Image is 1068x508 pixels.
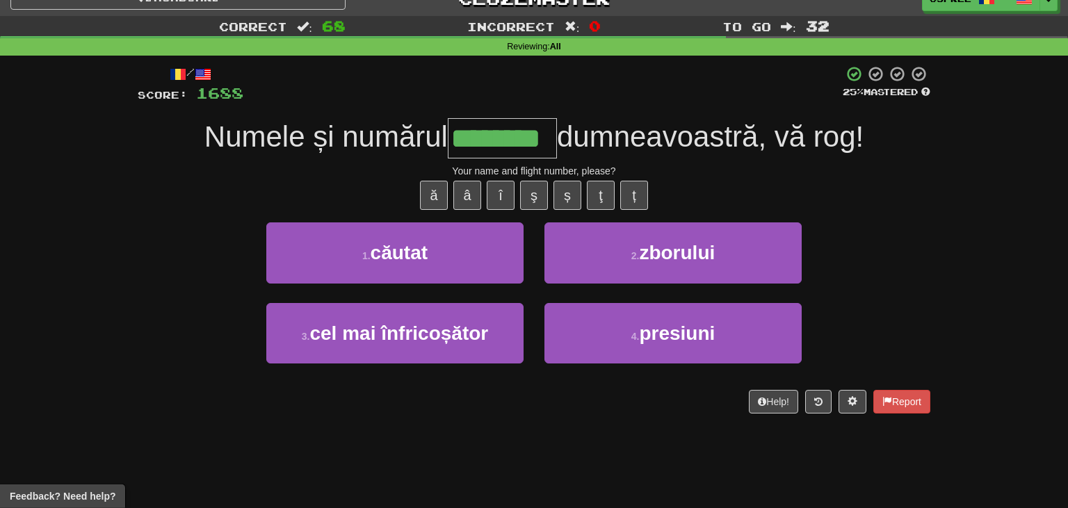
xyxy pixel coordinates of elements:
button: 1.căutat [266,222,524,283]
span: căutat [371,242,428,263]
span: Score: [138,89,188,101]
span: : [781,21,796,33]
span: 32 [806,17,830,34]
span: : [297,21,312,33]
span: zborului [639,242,715,263]
div: Mastered [843,86,930,99]
div: / [138,65,243,83]
span: 68 [322,17,346,34]
button: Report [873,390,930,413]
button: ţ [587,181,615,210]
span: presiuni [639,322,715,344]
button: ș [553,181,581,210]
strong: All [550,42,561,51]
span: Open feedback widget [10,489,115,503]
button: â [453,181,481,210]
button: î [487,181,515,210]
button: 4.presiuni [544,303,802,363]
button: Help! [749,390,798,413]
small: 1 . [362,250,371,261]
span: : [565,21,580,33]
button: Round history (alt+y) [805,390,832,413]
div: Your name and flight number, please? [138,164,930,178]
button: 3.cel mai înfricoșător [266,303,524,363]
small: 2 . [631,250,640,261]
button: ț [620,181,648,210]
span: Correct [219,19,287,33]
span: 1688 [196,84,243,101]
button: ă [420,181,448,210]
span: cel mai înfricoșător [309,322,488,344]
span: Incorrect [467,19,555,33]
span: 25 % [843,86,864,97]
button: ş [520,181,548,210]
small: 3 . [302,331,310,342]
small: 4 . [631,331,640,342]
span: Numele și numărul [204,120,448,153]
span: To go [722,19,771,33]
span: 0 [589,17,601,34]
button: 2.zborului [544,222,802,283]
span: dumneavoastră, vă rog! [557,120,864,153]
